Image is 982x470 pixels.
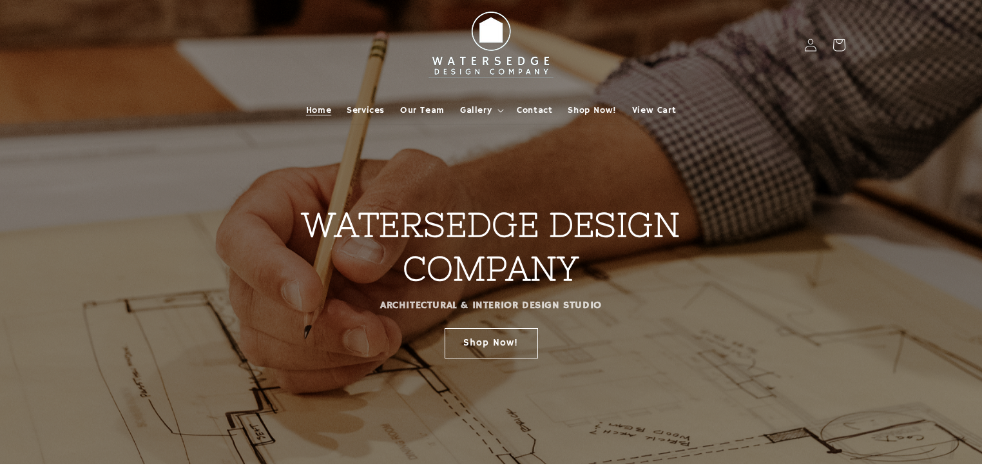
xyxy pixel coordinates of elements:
[420,5,562,85] img: Watersedge Design Co
[460,104,492,116] span: Gallery
[568,104,616,116] span: Shop Now!
[517,104,552,116] span: Contact
[452,97,509,124] summary: Gallery
[347,104,385,116] span: Services
[509,97,560,124] a: Contact
[302,206,680,288] strong: WATERSEDGE DESIGN COMPANY
[339,97,392,124] a: Services
[624,97,684,124] a: View Cart
[632,104,676,116] span: View Cart
[445,328,538,358] a: Shop Now!
[306,104,331,116] span: Home
[380,299,602,312] strong: ARCHITECTURAL & INTERIOR DESIGN STUDIO
[392,97,452,124] a: Our Team
[298,97,339,124] a: Home
[560,97,624,124] a: Shop Now!
[400,104,445,116] span: Our Team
